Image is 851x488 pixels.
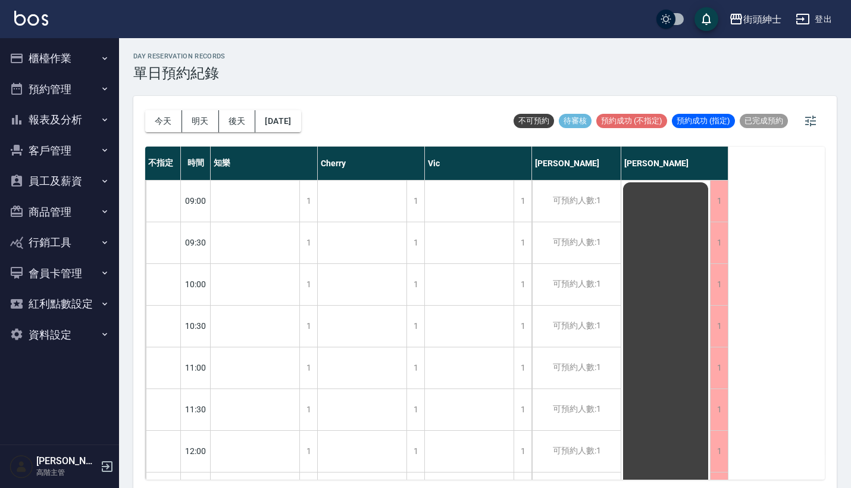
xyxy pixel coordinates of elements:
[211,147,318,180] div: 知樂
[299,222,317,263] div: 1
[710,264,728,305] div: 1
[5,319,114,350] button: 資料設定
[406,264,424,305] div: 1
[740,116,788,126] span: 已完成預約
[5,227,114,258] button: 行銷工具
[5,288,114,319] button: 紅利點數設定
[5,43,114,74] button: 櫃檯作業
[596,116,667,126] span: 預約成功 (不指定)
[514,181,531,222] div: 1
[672,116,735,126] span: 預約成功 (指定)
[559,116,592,126] span: 待審核
[181,222,211,263] div: 09:30
[299,431,317,472] div: 1
[710,431,728,472] div: 1
[710,306,728,347] div: 1
[36,467,97,478] p: 高階主管
[181,305,211,347] div: 10:30
[255,110,301,132] button: [DATE]
[219,110,256,132] button: 後天
[532,181,621,222] div: 可預約人數:1
[318,147,425,180] div: Cherry
[425,147,532,180] div: Vic
[182,110,219,132] button: 明天
[181,147,211,180] div: 時間
[299,264,317,305] div: 1
[181,180,211,222] div: 09:00
[5,197,114,228] button: 商品管理
[514,116,554,126] span: 不可預約
[14,11,48,26] img: Logo
[5,74,114,105] button: 預約管理
[406,222,424,263] div: 1
[406,347,424,388] div: 1
[133,52,226,60] h2: day Reservation records
[181,263,211,305] div: 10:00
[532,431,621,472] div: 可預約人數:1
[532,222,621,263] div: 可預約人數:1
[36,455,97,467] h5: [PERSON_NAME]
[710,347,728,388] div: 1
[5,135,114,166] button: 客戶管理
[791,8,837,30] button: 登出
[514,222,531,263] div: 1
[710,181,728,222] div: 1
[145,147,181,180] div: 不指定
[10,455,33,478] img: Person
[181,347,211,388] div: 11:00
[133,65,226,82] h3: 單日預約紀錄
[743,12,781,27] div: 街頭紳士
[299,389,317,430] div: 1
[532,389,621,430] div: 可預約人數:1
[5,104,114,135] button: 報表及分析
[406,306,424,347] div: 1
[724,7,786,32] button: 街頭紳士
[406,431,424,472] div: 1
[621,147,728,180] div: [PERSON_NAME]
[514,431,531,472] div: 1
[5,166,114,197] button: 員工及薪資
[514,389,531,430] div: 1
[406,389,424,430] div: 1
[710,222,728,263] div: 1
[406,181,424,222] div: 1
[299,181,317,222] div: 1
[181,430,211,472] div: 12:00
[532,347,621,388] div: 可預約人數:1
[514,264,531,305] div: 1
[532,147,621,180] div: [PERSON_NAME]
[181,388,211,430] div: 11:30
[514,306,531,347] div: 1
[145,110,182,132] button: 今天
[532,264,621,305] div: 可預約人數:1
[710,389,728,430] div: 1
[694,7,718,31] button: save
[514,347,531,388] div: 1
[5,258,114,289] button: 會員卡管理
[532,306,621,347] div: 可預約人數:1
[299,306,317,347] div: 1
[299,347,317,388] div: 1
